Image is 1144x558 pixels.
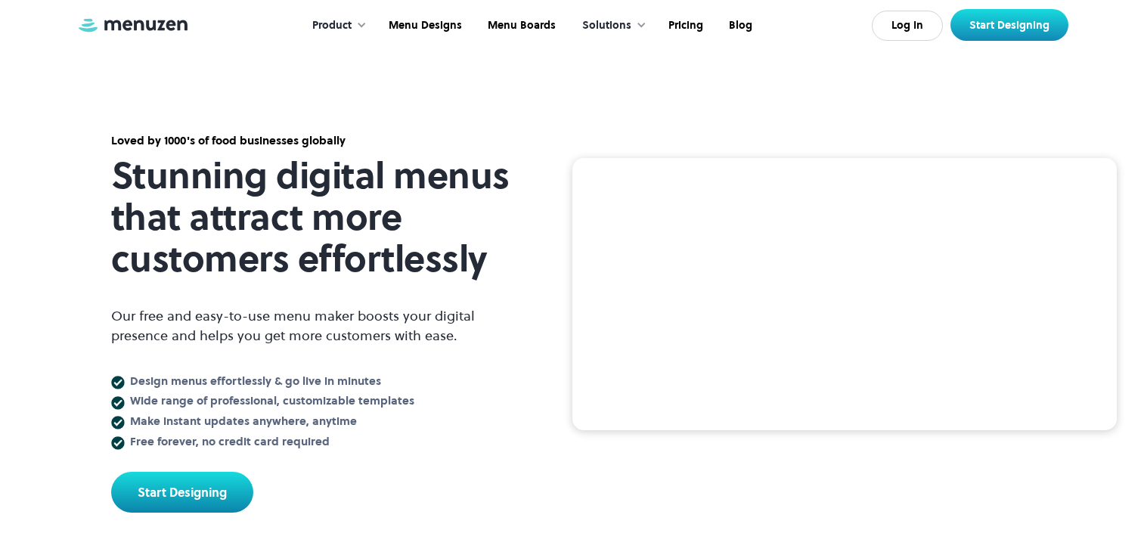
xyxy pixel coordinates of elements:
a: Blog [715,2,764,49]
h1: Stunning digital menus that attract more customers effortlessly [111,155,527,281]
strong: Design menus effortlessly & go live in minutes [130,373,381,389]
strong: Make instant updates anywhere, anytime [130,413,357,429]
a: Start Designing [111,472,253,513]
a: Log In [872,11,943,41]
p: Our free and easy-to-use menu maker boosts your digital presence and helps you get more customers... [111,306,527,346]
div: Product [312,17,352,34]
a: Pricing [654,2,715,49]
a: Menu Designs [374,2,473,49]
div: Solutions [582,17,631,34]
div: Loved by 1000's of food businesses globally [111,132,527,149]
strong: Wide range of professional, customizable templates [130,392,414,408]
a: Start Designing [950,9,1068,41]
a: Menu Boards [473,2,567,49]
strong: Free forever, no credit card required [130,433,330,449]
